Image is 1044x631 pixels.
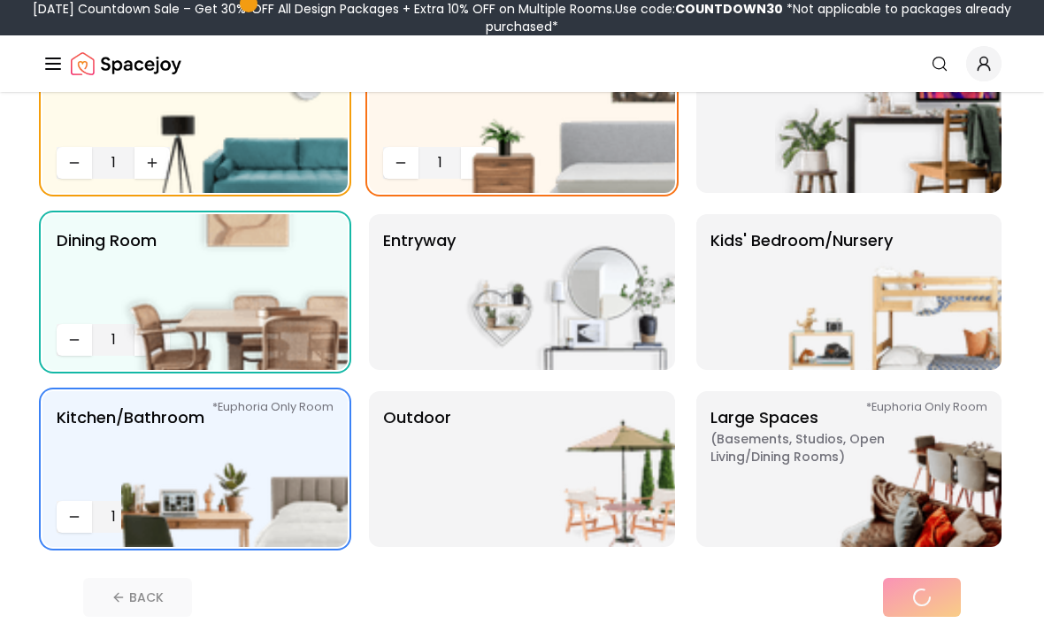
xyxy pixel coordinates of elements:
[121,391,348,547] img: Kitchen/Bathroom *Euphoria Only
[57,501,92,533] button: Decrease quantity
[57,324,92,356] button: Decrease quantity
[42,35,1002,92] nav: Global
[71,46,181,81] img: Spacejoy Logo
[99,506,127,527] span: 1
[449,37,675,193] img: Bedroom
[121,37,348,193] img: Living Room
[710,430,932,466] span: ( Basements, Studios, Open living/dining rooms )
[57,405,204,494] p: Kitchen/Bathroom
[710,51,759,179] p: Office
[449,214,675,370] img: entryway
[775,214,1002,370] img: Kids' Bedroom/Nursery
[426,152,454,173] span: 1
[57,51,151,140] p: Living Room
[383,147,418,179] button: Decrease quantity
[383,228,456,356] p: entryway
[99,329,127,350] span: 1
[449,391,675,547] img: Outdoor
[57,147,92,179] button: Decrease quantity
[71,46,181,81] a: Spacejoy
[99,152,127,173] span: 1
[57,228,157,317] p: Dining Room
[383,405,451,533] p: Outdoor
[710,405,932,533] p: Large Spaces
[121,214,348,370] img: Dining Room
[710,228,893,356] p: Kids' Bedroom/Nursery
[775,37,1002,193] img: Office
[775,391,1002,547] img: Large Spaces *Euphoria Only
[383,51,457,140] p: Bedroom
